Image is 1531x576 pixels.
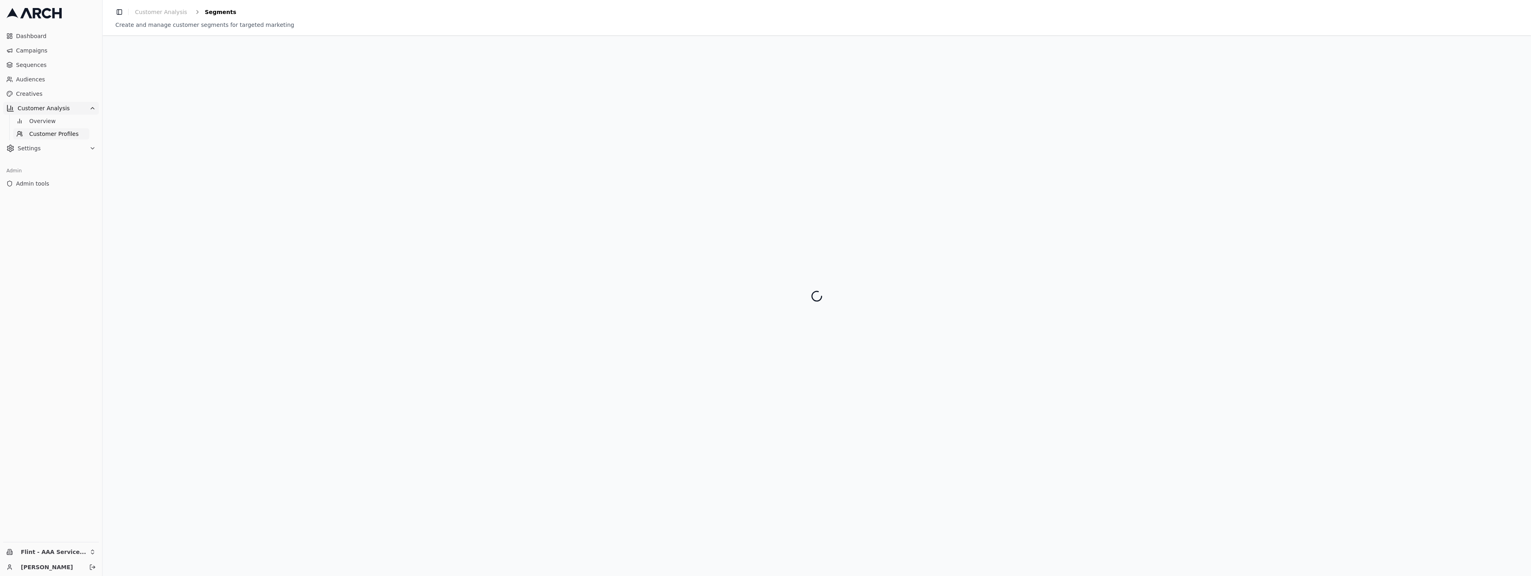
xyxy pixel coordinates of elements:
[16,61,96,69] span: Sequences
[3,102,99,115] button: Customer Analysis
[18,104,86,112] span: Customer Analysis
[18,144,86,152] span: Settings
[16,180,96,188] span: Admin tools
[201,8,229,16] span: Segments
[21,548,86,556] span: Flint - AAA Service Plumbing
[29,130,76,138] span: Customer Profiles
[13,128,89,139] a: Customer Profiles
[16,75,96,83] span: Audiences
[13,115,89,127] a: Overview
[3,59,99,71] a: Sequences
[29,117,55,125] span: Overview
[3,142,99,155] button: Settings
[21,563,81,571] a: [PERSON_NAME]
[135,8,183,16] span: Customer Analysis
[3,546,99,558] button: Flint - AAA Service Plumbing
[132,6,229,18] nav: breadcrumb
[3,44,99,57] a: Campaigns
[16,32,96,40] span: Dashboard
[3,87,99,100] a: Creatives
[16,90,96,98] span: Creatives
[16,46,96,55] span: Campaigns
[132,6,186,18] a: Customer Analysis
[115,21,1518,29] div: Create and manage customer segments for targeted marketing
[3,177,99,190] a: Admin tools
[3,164,99,177] div: Admin
[3,73,99,86] a: Audiences
[87,562,98,573] button: Log out
[3,30,99,42] a: Dashboard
